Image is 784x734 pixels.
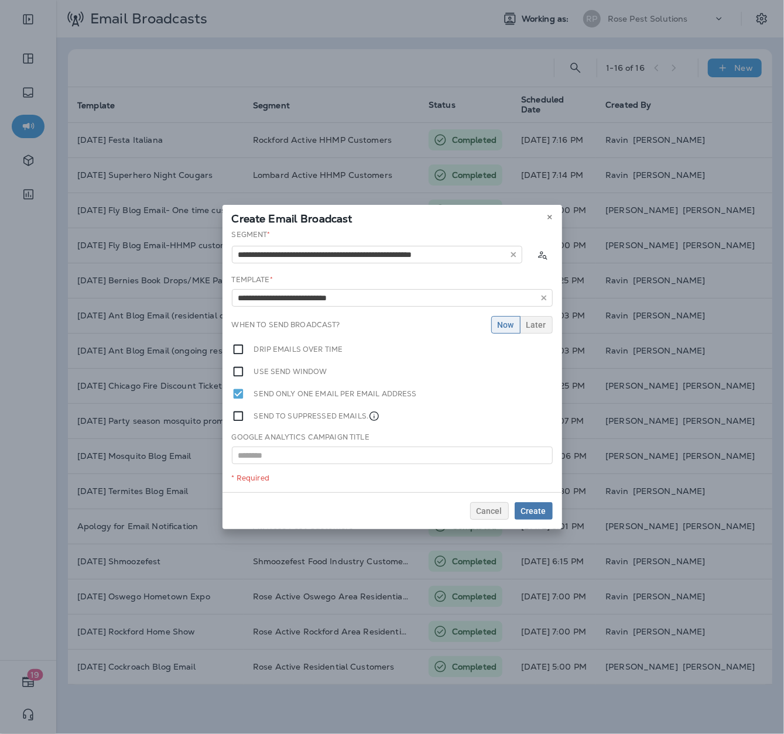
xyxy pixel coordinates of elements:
label: Send only one email per email address [254,387,417,400]
button: Calculate the estimated number of emails to be sent based on selected segment. (This could take a... [532,244,553,265]
div: Create Email Broadcast [222,205,562,229]
label: Drip emails over time [254,343,343,356]
label: Use send window [254,365,327,378]
span: Later [526,321,546,329]
label: When to send broadcast? [232,320,340,330]
button: Now [491,316,521,334]
button: Create [515,502,553,520]
button: Cancel [470,502,509,520]
span: Now [498,321,514,329]
span: Create [521,507,546,515]
span: Cancel [477,507,502,515]
label: Segment [232,230,271,239]
label: Template [232,275,273,284]
label: Google Analytics Campaign Title [232,433,369,442]
label: Send to suppressed emails. [254,410,381,423]
button: Later [520,316,553,334]
div: * Required [232,474,553,483]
